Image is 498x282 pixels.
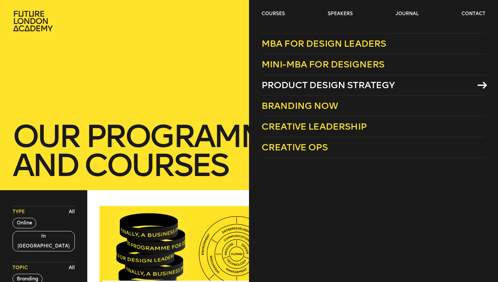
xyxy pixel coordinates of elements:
[262,116,485,137] a: Creative Leadership
[262,33,485,54] a: MBA for Design Leaders
[328,11,353,17] a: speakers
[262,38,386,49] span: MBA for Design Leaders
[262,11,285,17] a: courses
[262,96,485,116] a: Branding Now
[396,11,419,17] a: journal
[262,59,385,70] span: Mini-MBA for Designers
[262,142,328,153] span: Creative Ops
[262,121,367,132] span: Creative Leadership
[262,137,485,158] a: Creative Ops
[262,54,485,75] a: Mini-MBA for Designers
[262,80,395,90] span: Product Design Strategy
[262,75,485,96] a: Product Design Strategy
[262,100,338,111] span: Branding Now
[461,11,485,17] a: contact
